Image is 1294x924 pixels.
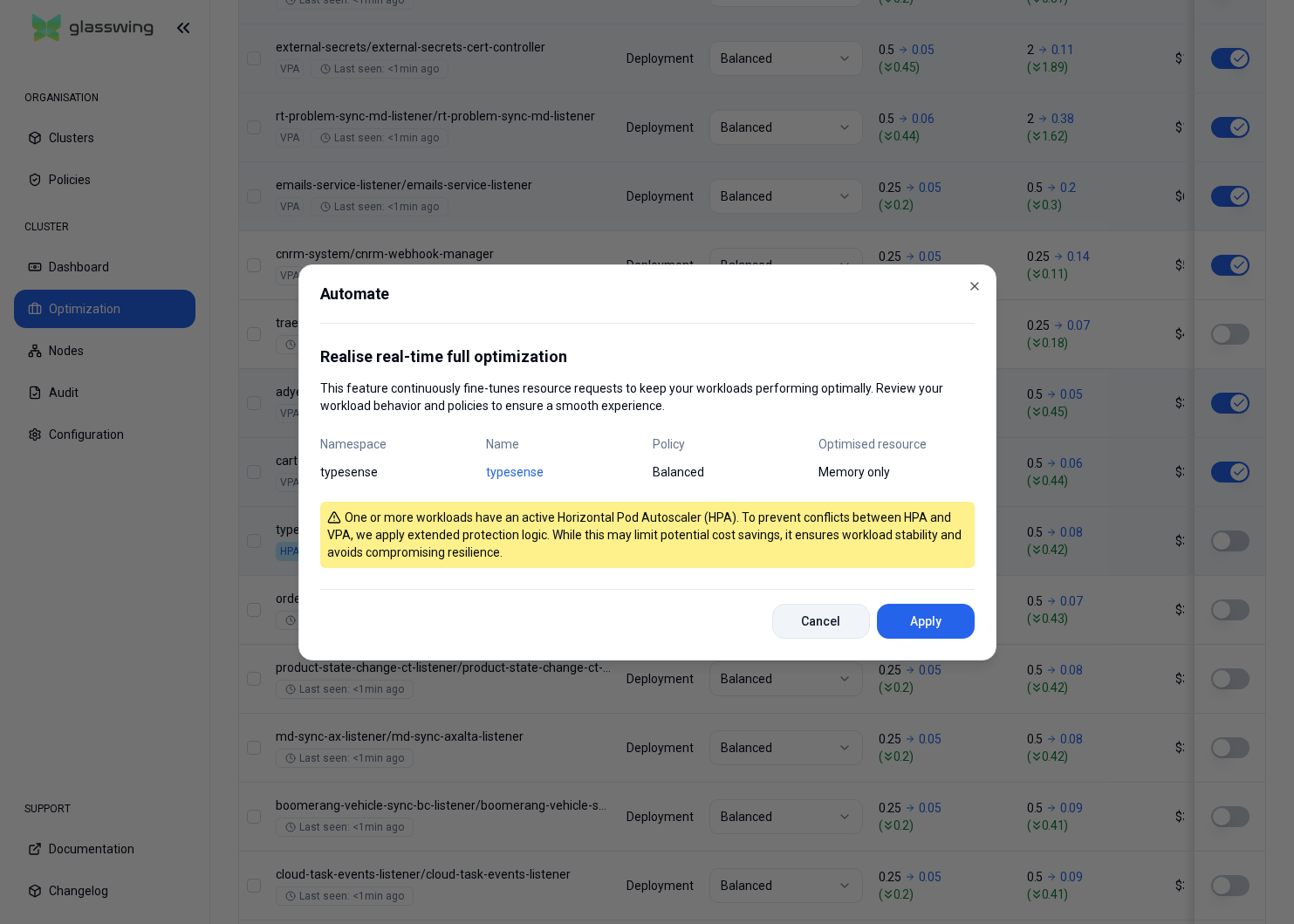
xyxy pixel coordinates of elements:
[818,463,975,481] span: Memory only
[486,463,642,481] span: typesense: HPA on CPU
[320,345,975,369] p: Realise real-time full optimization
[320,345,975,414] div: This feature continuously fine-tunes resource requests to keep your workloads performing optimall...
[877,604,975,639] button: Apply
[818,435,975,453] span: Optimised resource
[320,463,476,481] span: typesense
[320,286,975,324] h2: Automate
[320,435,476,453] span: Namespace
[653,435,809,453] span: Policy
[486,435,642,453] span: Name
[320,502,975,568] p: One or more workloads have an active Horizontal Pod Autoscaler (HPA). To prevent conflicts betwee...
[653,463,809,481] span: Balanced
[772,604,870,639] button: Cancel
